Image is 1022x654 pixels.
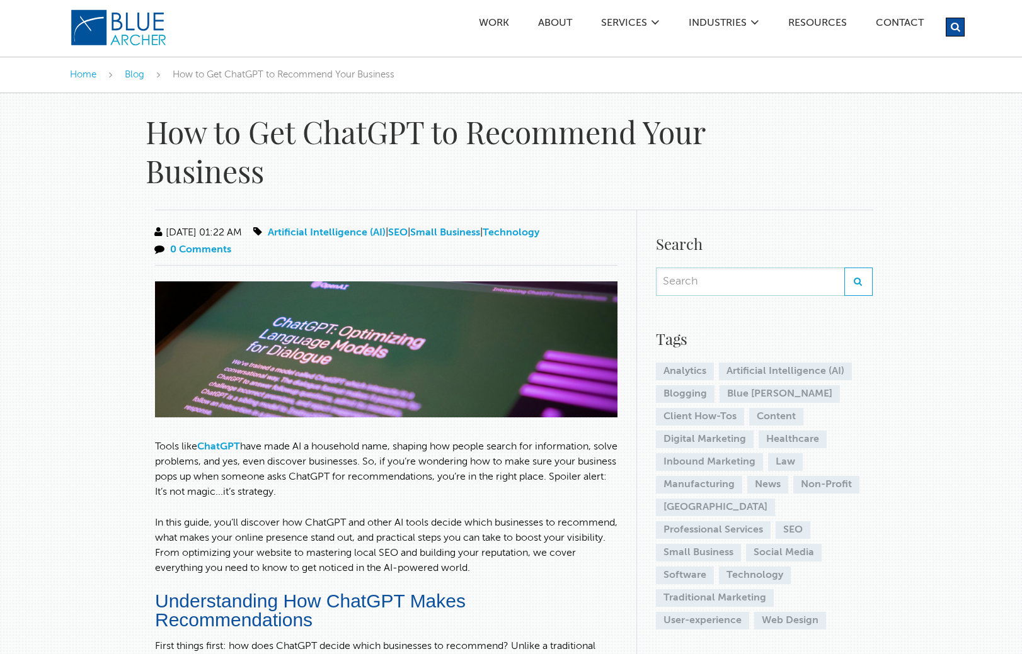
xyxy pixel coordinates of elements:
a: Small Business [656,544,741,561]
a: [GEOGRAPHIC_DATA] [656,499,775,516]
a: Law [768,453,803,471]
a: Non-Profit [793,476,859,493]
a: Resources [788,18,847,31]
a: News [747,476,788,493]
a: Blogging [656,385,715,403]
a: Software [656,567,714,584]
span: [DATE] 01:22 AM [152,228,242,238]
a: Content [749,408,803,426]
a: Client How-Tos [656,408,744,426]
a: Blog [125,70,144,79]
a: Blue [PERSON_NAME] [720,385,840,403]
a: Web Design [754,612,826,629]
span: How to Get ChatGPT to Recommend Your Business [173,70,394,79]
a: Manufacturing [656,476,742,493]
a: Inbound Marketing [656,453,763,471]
h4: Search [656,232,873,255]
a: SEO [388,228,408,238]
a: ChatGPT [197,442,240,452]
a: SEO [776,521,810,539]
p: Tools like have made AI a household name, shaping how people search for information, solve proble... [155,439,617,500]
a: Technology [483,228,539,238]
a: Traditional Marketing [656,589,774,607]
h1: How to Get ChatGPT to Recommend Your Business [146,112,725,191]
h4: Tags [656,327,873,350]
a: Healthcare [759,431,827,448]
a: Analytics [656,363,714,380]
a: Artificial Intelligence (AI) [719,363,852,380]
a: Digital Marketing [656,431,754,448]
h2: Understanding How ChatGPT Makes Recommendations [155,592,617,629]
img: Blue Archer Logo [70,9,168,47]
input: Search [656,268,844,296]
a: SERVICES [600,18,648,31]
a: Professional Services [656,521,771,539]
a: Contact [875,18,924,31]
a: 0 Comments [170,245,231,255]
a: Technology [719,567,791,584]
a: Artificial Intelligence (AI) [268,228,386,238]
a: User-experience [656,612,749,629]
a: ABOUT [537,18,573,31]
a: Industries [688,18,747,31]
p: In this guide, you’ll discover how ChatGPT and other AI tools decide which businesses to recommen... [155,516,617,576]
span: | | | [251,228,539,238]
a: Home [70,70,96,79]
a: Work [478,18,510,31]
a: Social Media [746,544,822,561]
a: Small Business [410,228,480,238]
